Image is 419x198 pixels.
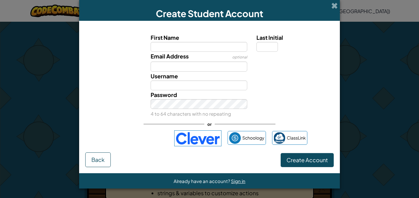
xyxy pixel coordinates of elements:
span: Username [151,73,178,80]
span: First Name [151,34,179,41]
span: or [204,120,215,129]
span: Back [91,156,105,163]
span: Create Student Account [156,8,263,19]
span: Password [151,91,177,98]
small: 4 to 64 characters with no repeating [151,111,231,117]
img: clever-logo-blue.png [174,130,221,146]
img: classlink-logo-small.png [274,132,285,144]
img: schoology.png [229,132,241,144]
span: optional [232,55,247,59]
span: Already have an account? [174,178,231,184]
button: Create Account [281,153,334,167]
a: Sign in [231,178,245,184]
span: Last Initial [256,34,283,41]
span: Schoology [242,133,264,142]
span: Email Address [151,53,189,60]
span: ClassLink [287,133,306,142]
button: Back [85,152,111,167]
span: Create Account [286,156,328,163]
iframe: Sign in with Google Button [109,132,171,145]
